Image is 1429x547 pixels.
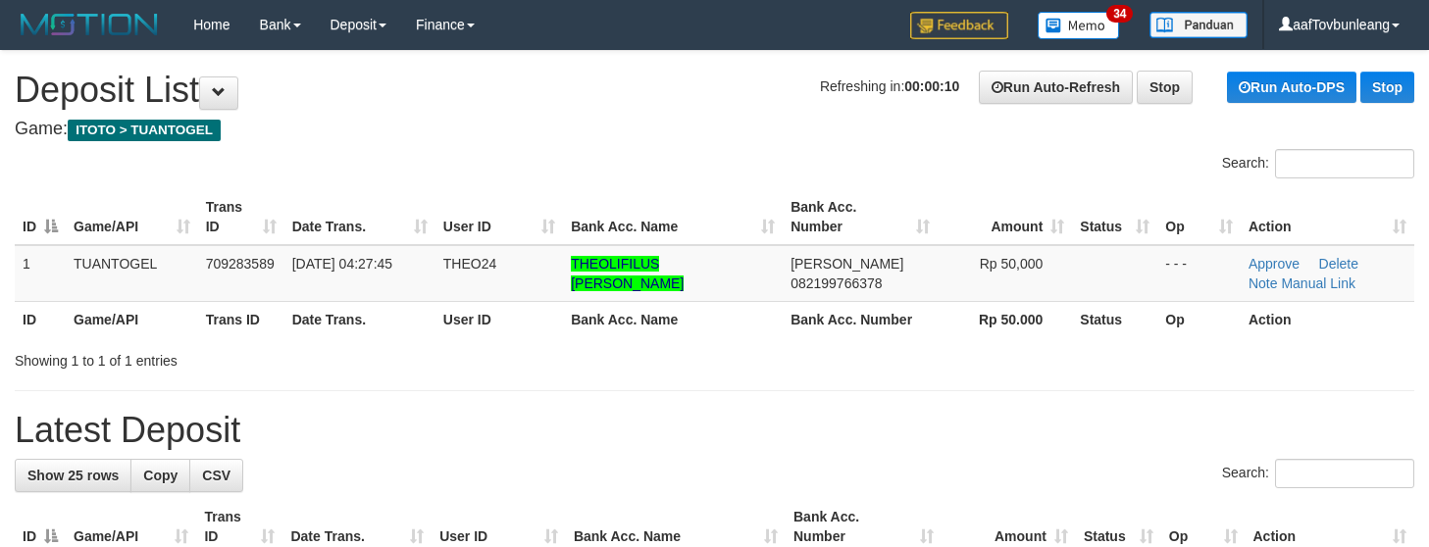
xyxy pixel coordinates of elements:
a: Run Auto-Refresh [979,71,1133,104]
a: CSV [189,459,243,492]
td: TUANTOGEL [66,245,198,302]
th: Rp 50.000 [938,301,1072,337]
th: Bank Acc. Number: activate to sort column ascending [783,189,938,245]
span: THEO24 [443,256,496,272]
h1: Latest Deposit [15,411,1414,450]
span: 34 [1106,5,1133,23]
a: Show 25 rows [15,459,131,492]
span: Copy 082199766378 to clipboard [791,275,882,291]
a: Note [1249,275,1278,291]
label: Search: [1222,149,1414,178]
th: Status [1072,301,1157,337]
span: Rp 50,000 [980,256,1044,272]
span: CSV [202,468,230,483]
a: Delete [1319,256,1358,272]
img: Feedback.jpg [910,12,1008,39]
a: Stop [1360,72,1414,103]
a: Run Auto-DPS [1227,72,1356,103]
th: User ID [435,301,563,337]
th: Date Trans.: activate to sort column ascending [284,189,435,245]
input: Search: [1275,149,1414,178]
span: 709283589 [206,256,275,272]
strong: 00:00:10 [904,78,959,94]
input: Search: [1275,459,1414,488]
span: ITOTO > TUANTOGEL [68,120,221,141]
span: [DATE] 04:27:45 [292,256,392,272]
span: [PERSON_NAME] [791,256,903,272]
th: ID: activate to sort column descending [15,189,66,245]
th: Op [1157,301,1241,337]
th: Game/API [66,301,198,337]
span: Show 25 rows [27,468,119,483]
th: Bank Acc. Name: activate to sort column ascending [563,189,783,245]
img: Button%20Memo.svg [1038,12,1120,39]
span: Copy [143,468,178,483]
th: Op: activate to sort column ascending [1157,189,1241,245]
h1: Deposit List [15,71,1414,110]
th: Action [1241,301,1414,337]
img: MOTION_logo.png [15,10,164,39]
div: Showing 1 to 1 of 1 entries [15,343,581,371]
th: User ID: activate to sort column ascending [435,189,563,245]
th: Trans ID [198,301,284,337]
span: Refreshing in: [820,78,959,94]
th: Game/API: activate to sort column ascending [66,189,198,245]
th: ID [15,301,66,337]
th: Date Trans. [284,301,435,337]
td: 1 [15,245,66,302]
label: Search: [1222,459,1414,488]
th: Action: activate to sort column ascending [1241,189,1414,245]
th: Trans ID: activate to sort column ascending [198,189,284,245]
a: Stop [1137,71,1193,104]
td: - - - [1157,245,1241,302]
a: Copy [130,459,190,492]
th: Bank Acc. Number [783,301,938,337]
th: Amount: activate to sort column ascending [938,189,1072,245]
h4: Game: [15,120,1414,139]
a: Approve [1249,256,1300,272]
th: Bank Acc. Name [563,301,783,337]
img: panduan.png [1149,12,1248,38]
th: Status: activate to sort column ascending [1072,189,1157,245]
a: THEOLIFILUS [PERSON_NAME] [571,256,684,291]
a: Manual Link [1281,275,1355,291]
